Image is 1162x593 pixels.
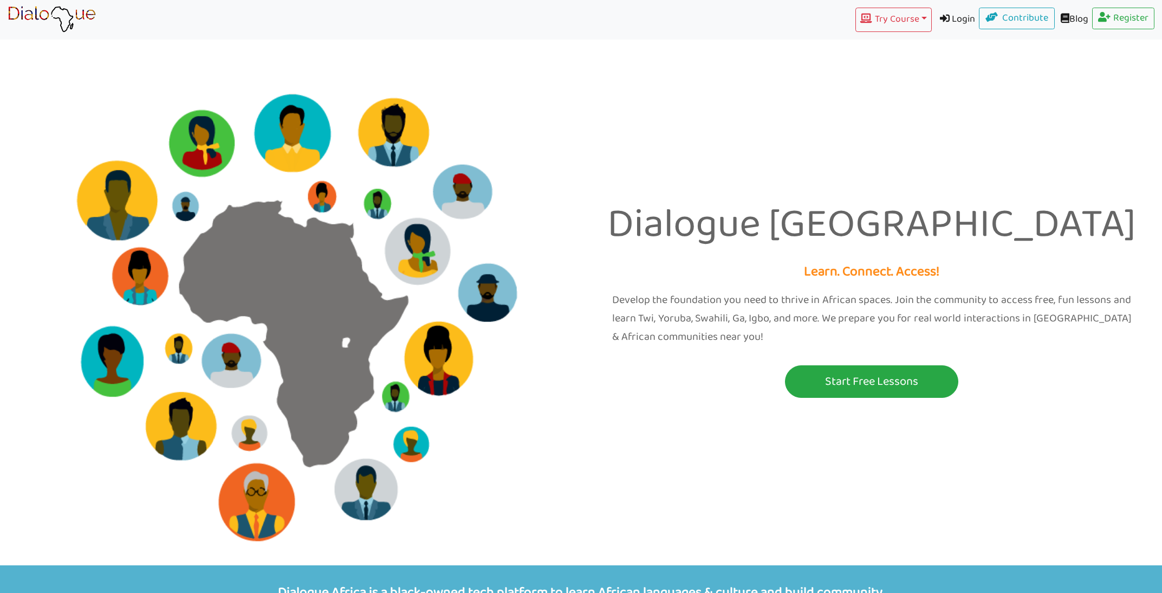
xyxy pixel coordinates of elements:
[788,372,956,392] p: Start Free Lessons
[1092,8,1155,29] a: Register
[855,8,931,32] button: Try Course
[785,365,958,398] button: Start Free Lessons
[1055,8,1092,32] a: Blog
[932,8,979,32] a: Login
[8,6,96,33] img: learn African language platform app
[589,261,1154,284] p: Learn. Connect. Access!
[589,365,1154,398] a: Start Free Lessons
[612,291,1132,346] p: Develop the foundation you need to thrive in African spaces. Join the community to access free, f...
[589,191,1154,261] p: Dialogue [GEOGRAPHIC_DATA]
[979,8,1055,29] a: Contribute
